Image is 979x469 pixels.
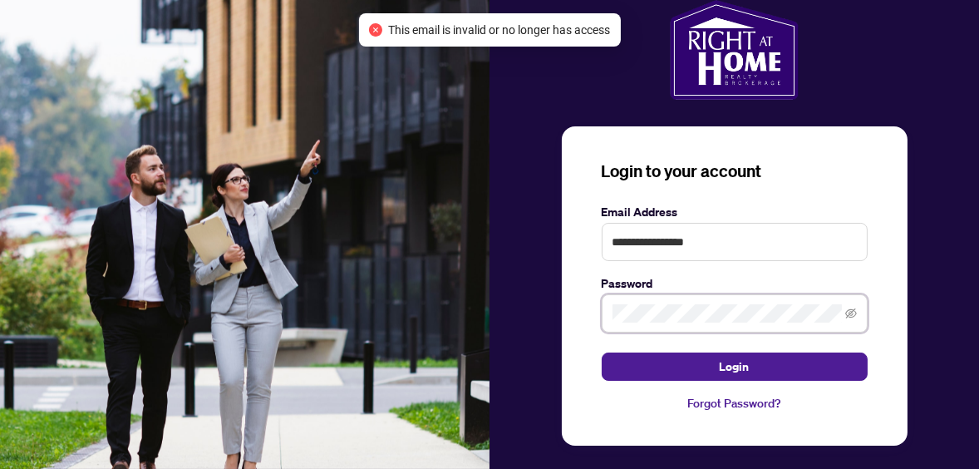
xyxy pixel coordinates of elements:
span: eye-invisible [845,308,857,319]
label: Password [602,274,868,293]
a: Forgot Password? [602,394,868,412]
span: This email is invalid or no longer has access [389,21,611,39]
button: Login [602,353,868,381]
span: close-circle [369,23,382,37]
span: Login [720,353,750,380]
label: Email Address [602,203,868,221]
h3: Login to your account [602,160,868,183]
